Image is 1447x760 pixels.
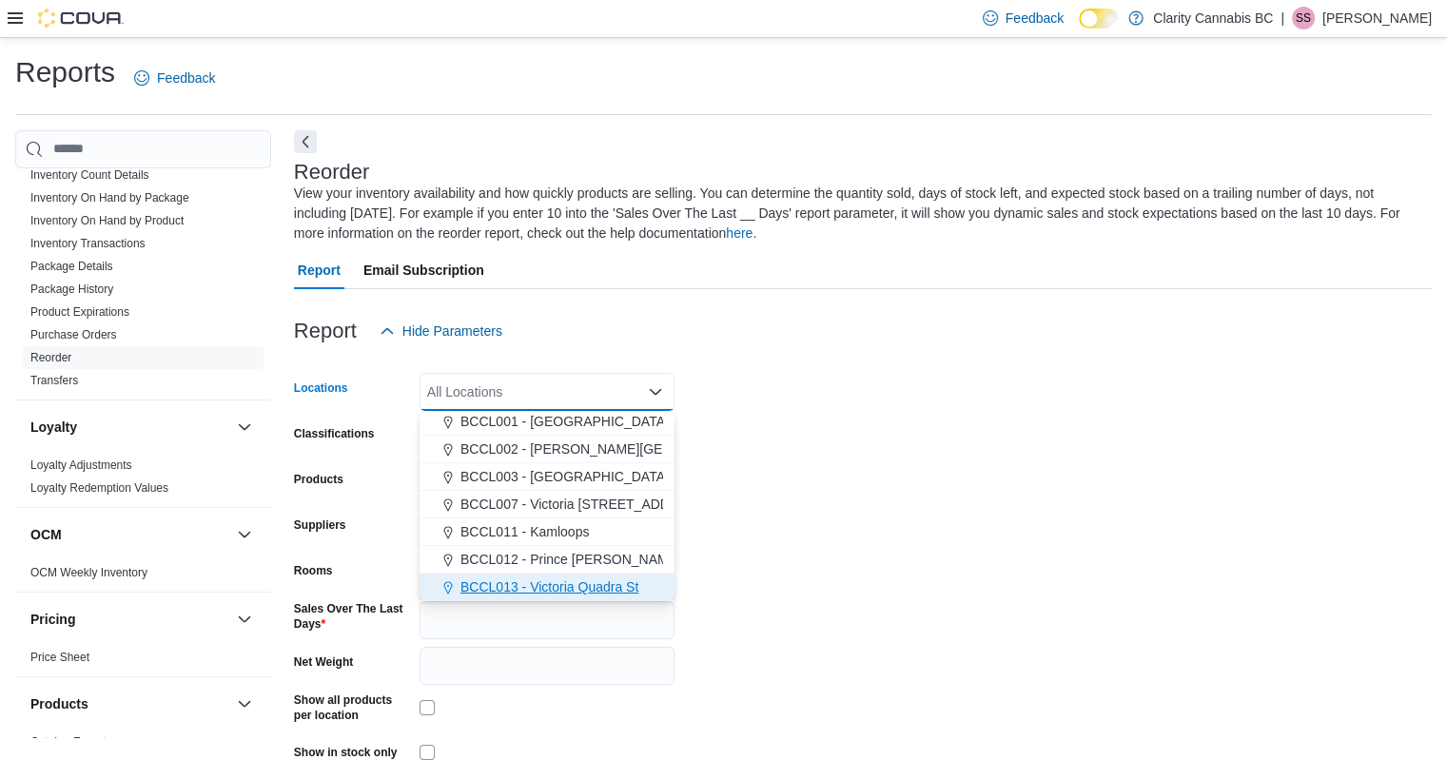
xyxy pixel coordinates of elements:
[726,225,753,241] a: here
[157,68,215,88] span: Feedback
[294,130,317,153] button: Next
[30,374,78,387] a: Transfers
[294,563,333,578] label: Rooms
[294,184,1422,244] div: View your inventory availability and how quickly products are selling. You can determine the quan...
[294,745,398,760] label: Show in stock only
[420,408,675,436] button: BCCL001 - [GEOGRAPHIC_DATA]
[30,373,78,388] span: Transfers
[30,214,184,227] a: Inventory On Hand by Product
[30,351,71,364] a: Reorder
[30,480,168,496] span: Loyalty Redemption Values
[1292,7,1315,29] div: Silena Sparrow
[30,168,149,182] a: Inventory Count Details
[30,651,89,664] a: Price Sheet
[460,550,681,569] span: BCCL012 - Prince [PERSON_NAME]
[30,418,229,437] button: Loyalty
[460,439,778,458] span: BCCL002 - [PERSON_NAME][GEOGRAPHIC_DATA]
[372,312,510,350] button: Hide Parameters
[420,491,675,518] button: BCCL007 - Victoria [STREET_ADDRESS]
[15,646,271,676] div: Pricing
[294,517,346,533] label: Suppliers
[298,251,341,289] span: Report
[30,190,189,205] span: Inventory On Hand by Package
[294,472,343,487] label: Products
[30,327,117,342] span: Purchase Orders
[15,118,271,399] div: Inventory
[30,694,88,713] h3: Products
[30,282,113,297] span: Package History
[15,561,271,592] div: OCM
[648,384,663,399] button: Close list of options
[30,565,147,580] span: OCM Weekly Inventory
[30,525,62,544] h3: OCM
[294,320,357,342] h3: Report
[30,418,77,437] h3: Loyalty
[15,53,115,91] h1: Reports
[30,305,129,319] a: Product Expirations
[30,237,146,250] a: Inventory Transactions
[460,495,710,514] span: BCCL007 - Victoria [STREET_ADDRESS]
[30,735,106,749] a: Catalog Export
[30,191,189,205] a: Inventory On Hand by Package
[30,213,184,228] span: Inventory On Hand by Product
[460,412,669,431] span: BCCL001 - [GEOGRAPHIC_DATA]
[294,601,412,632] label: Sales Over The Last Days
[420,463,675,491] button: BCCL003 - [GEOGRAPHIC_DATA]
[30,236,146,251] span: Inventory Transactions
[294,380,348,396] label: Locations
[30,566,147,579] a: OCM Weekly Inventory
[1079,9,1119,29] input: Dark Mode
[30,283,113,296] a: Package History
[363,251,484,289] span: Email Subscription
[420,546,675,574] button: BCCL012 - Prince [PERSON_NAME]
[460,467,669,486] span: BCCL003 - [GEOGRAPHIC_DATA]
[30,458,132,473] span: Loyalty Adjustments
[460,577,638,596] span: BCCL013 - Victoria Quadra St
[420,380,675,601] div: Choose from the following options
[233,692,256,715] button: Products
[1281,7,1284,29] p: |
[233,523,256,546] button: OCM
[30,304,129,320] span: Product Expirations
[1153,7,1273,29] p: Clarity Cannabis BC
[294,426,375,441] label: Classifications
[30,260,113,273] a: Package Details
[30,610,229,629] button: Pricing
[1322,7,1432,29] p: [PERSON_NAME]
[30,694,229,713] button: Products
[1006,9,1064,28] span: Feedback
[402,322,502,341] span: Hide Parameters
[30,458,132,472] a: Loyalty Adjustments
[420,574,675,601] button: BCCL013 - Victoria Quadra St
[30,525,229,544] button: OCM
[233,608,256,631] button: Pricing
[1296,7,1311,29] span: SS
[460,522,589,541] span: BCCL011 - Kamloops
[127,59,223,97] a: Feedback
[15,454,271,507] div: Loyalty
[30,328,117,341] a: Purchase Orders
[30,481,168,495] a: Loyalty Redemption Values
[294,161,369,184] h3: Reorder
[30,350,71,365] span: Reorder
[30,650,89,665] span: Price Sheet
[420,436,675,463] button: BCCL002 - [PERSON_NAME][GEOGRAPHIC_DATA]
[30,734,106,750] span: Catalog Export
[294,654,353,670] label: Net Weight
[30,610,75,629] h3: Pricing
[294,692,412,723] label: Show all products per location
[420,518,675,546] button: BCCL011 - Kamloops
[30,259,113,274] span: Package Details
[233,416,256,438] button: Loyalty
[30,167,149,183] span: Inventory Count Details
[38,9,124,28] img: Cova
